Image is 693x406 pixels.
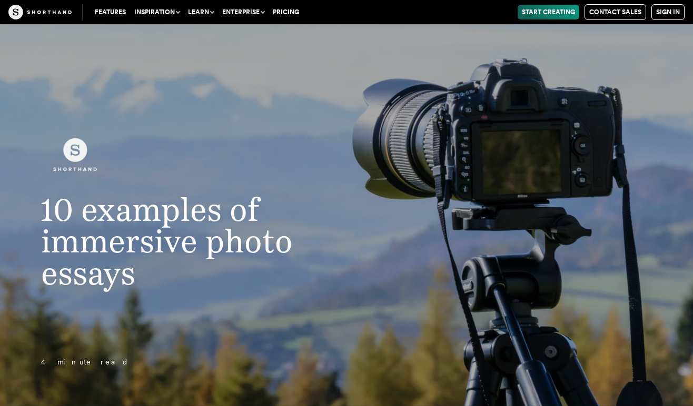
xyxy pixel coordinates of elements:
a: Contact Sales [585,4,646,20]
a: Sign in [651,4,685,20]
button: Learn [184,5,218,19]
a: Features [91,5,130,19]
button: Enterprise [218,5,269,19]
p: 4 minute read [20,356,401,369]
a: Pricing [269,5,303,19]
button: Inspiration [130,5,184,19]
img: The Craft [8,5,72,19]
h1: 10 examples of immersive photo essays [20,194,401,290]
a: Start Creating [518,5,579,19]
